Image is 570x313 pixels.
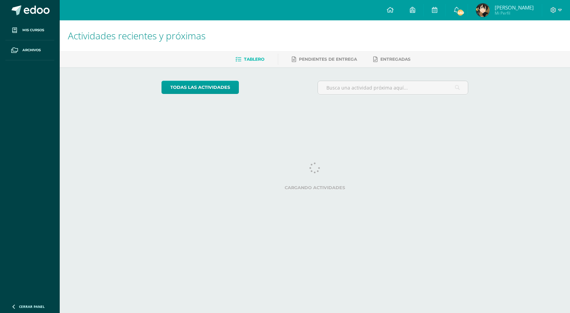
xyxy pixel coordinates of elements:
[292,54,357,65] a: Pendientes de entrega
[495,4,534,11] span: [PERSON_NAME]
[476,3,490,17] img: 503313916e54b9a26036efafcfb45ce7.png
[5,20,54,40] a: Mis cursos
[380,57,411,62] span: Entregadas
[68,29,206,42] span: Actividades recientes y próximas
[299,57,357,62] span: Pendientes de entrega
[161,185,469,190] label: Cargando actividades
[495,10,534,16] span: Mi Perfil
[244,57,264,62] span: Tablero
[19,304,45,309] span: Cerrar panel
[22,27,44,33] span: Mis cursos
[457,9,464,16] span: 460
[235,54,264,65] a: Tablero
[5,40,54,60] a: Archivos
[161,81,239,94] a: todas las Actividades
[22,47,41,53] span: Archivos
[318,81,468,94] input: Busca una actividad próxima aquí...
[373,54,411,65] a: Entregadas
